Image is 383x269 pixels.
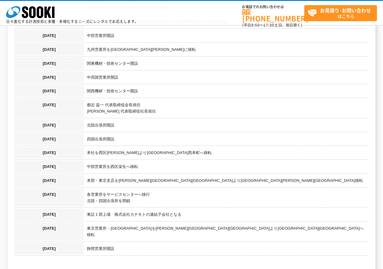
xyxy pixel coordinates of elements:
[320,7,371,14] strong: お見積り･お問い合わせ
[84,189,368,209] td: 各営業所をサービスセンターへ移行 北陸・四国出張所を閉鎖
[84,71,368,85] td: 中四国営業所開設
[14,71,84,85] th: [DATE]
[263,22,274,28] span: 17:30
[242,22,302,28] span: (平日 ～ 土日、祝日除く)
[84,119,368,133] td: 北陸出張所開設
[14,147,84,161] th: [DATE]
[84,99,368,119] td: 都志 益一 代表取締役会長就任 [PERSON_NAME] 代表取締役社長就任
[6,20,139,23] p: 日々進化する計測技術と多種・多様化するニーズにレンタルでお応えします。
[84,133,368,147] td: 四国出張所開設
[14,208,84,222] th: [DATE]
[14,189,84,209] th: [DATE]
[84,147,368,161] td: 本社を西区[PERSON_NAME]より[GEOGRAPHIC_DATA]西本町へ移転
[14,30,84,44] th: [DATE]
[84,57,368,71] td: 関東機材・技術センター開設
[84,44,368,57] td: 九州営業所を[GEOGRAPHIC_DATA][PERSON_NAME]に移転
[84,208,368,222] td: 東証１部上場 株式会社カナモトの連結子会社となる
[242,9,304,22] a: [PHONE_NUMBER]
[251,22,260,28] span: 8:50
[84,175,368,189] td: 本部・東京支店を[PERSON_NAME][GEOGRAPHIC_DATA][GEOGRAPHIC_DATA]より[GEOGRAPHIC_DATA][PERSON_NAME][GEOGRAPHI...
[14,44,84,57] th: [DATE]
[84,161,368,175] td: 中部営業所を西区栄生へ移転
[14,99,84,119] th: [DATE]
[14,243,84,257] th: [DATE]
[14,85,84,99] th: [DATE]
[14,175,84,189] th: [DATE]
[14,133,84,147] th: [DATE]
[84,85,368,99] td: 関西機材・技術センター開設
[304,5,377,21] a: お見積り･お問い合わせはこちら
[84,30,368,44] td: 中部営業所開設
[242,5,304,9] span: お電話でのお問い合わせは
[14,161,84,175] th: [DATE]
[14,119,84,133] th: [DATE]
[308,5,377,21] span: はこちら
[14,57,84,71] th: [DATE]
